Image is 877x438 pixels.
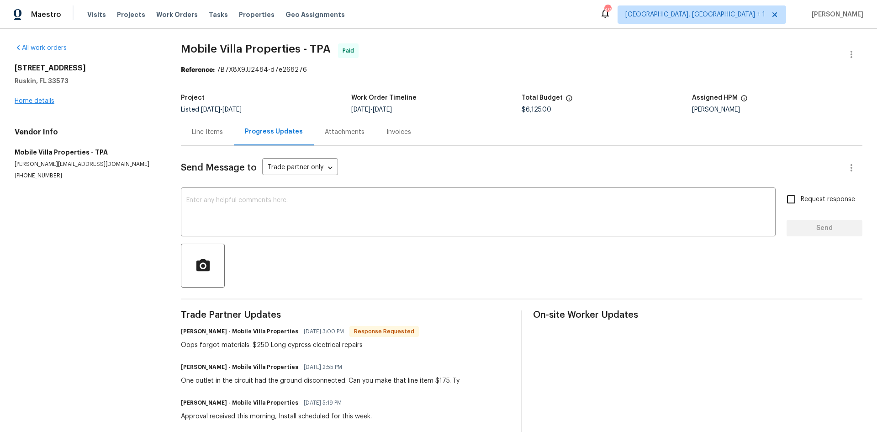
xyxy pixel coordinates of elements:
[209,11,228,18] span: Tasks
[15,172,159,180] p: [PHONE_NUMBER]
[117,10,145,19] span: Projects
[87,10,106,19] span: Visits
[604,5,611,15] div: 49
[692,95,738,101] h5: Assigned HPM
[181,376,460,385] div: One outlet in the circuit had the ground disconnected. Can you make that line item $175. Ty
[181,363,298,372] h6: [PERSON_NAME] - Mobile Villa Properties
[245,127,303,136] div: Progress Updates
[522,95,563,101] h5: Total Budget
[15,45,67,51] a: All work orders
[181,163,257,172] span: Send Message to
[533,310,862,320] span: On-site Worker Updates
[15,64,159,73] h2: [STREET_ADDRESS]
[201,107,220,113] span: [DATE]
[740,95,748,107] span: The hpm assigned to this work order.
[192,128,223,137] div: Line Items
[181,327,298,336] h6: [PERSON_NAME] - Mobile Villa Properties
[181,107,242,113] span: Listed
[343,46,358,55] span: Paid
[181,65,862,75] div: 7B7X8X9JJ2484-d7e268276
[351,107,370,113] span: [DATE]
[156,10,198,19] span: Work Orders
[15,128,159,137] h4: Vendor Info
[15,76,159,85] h5: Ruskin, FL 33573
[325,128,365,137] div: Attachments
[373,107,392,113] span: [DATE]
[351,107,392,113] span: -
[304,398,342,407] span: [DATE] 5:19 PM
[262,160,338,176] div: Trade partner only
[304,363,342,372] span: [DATE] 2:55 PM
[239,10,275,19] span: Properties
[201,107,242,113] span: -
[181,398,298,407] h6: [PERSON_NAME] - Mobile Villa Properties
[386,128,411,137] div: Invoices
[801,195,855,204] span: Request response
[31,10,61,19] span: Maestro
[565,95,573,107] span: The total cost of line items that have been proposed by Opendoor. This sum includes line items th...
[181,67,215,73] b: Reference:
[350,327,418,336] span: Response Requested
[181,95,205,101] h5: Project
[15,160,159,168] p: [PERSON_NAME][EMAIL_ADDRESS][DOMAIN_NAME]
[15,148,159,157] h5: Mobile Villa Properties - TPA
[304,327,344,336] span: [DATE] 3:00 PM
[181,310,510,320] span: Trade Partner Updates
[625,10,765,19] span: [GEOGRAPHIC_DATA], [GEOGRAPHIC_DATA] + 1
[181,341,419,350] div: Oops forgot materials. $250 Long cypress electrical repairs
[181,412,372,421] div: Approval received this morning, Install scheduled for this week.
[285,10,345,19] span: Geo Assignments
[222,107,242,113] span: [DATE]
[808,10,863,19] span: [PERSON_NAME]
[15,98,54,104] a: Home details
[351,95,417,101] h5: Work Order Timeline
[181,43,331,54] span: Mobile Villa Properties - TPA
[692,107,862,113] div: [PERSON_NAME]
[522,107,551,113] span: $6,125.00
